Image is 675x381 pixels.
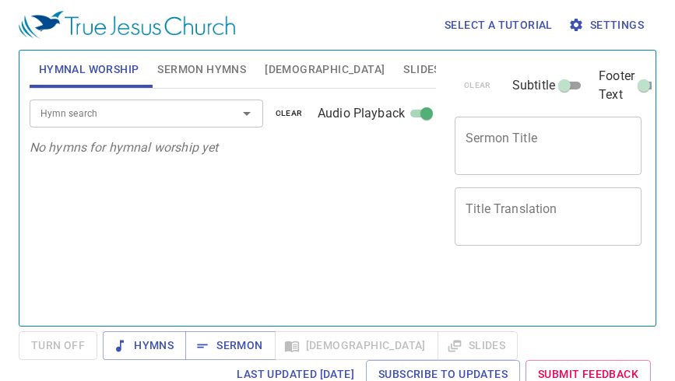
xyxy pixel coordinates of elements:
[265,60,385,79] span: [DEMOGRAPHIC_DATA]
[19,11,235,39] img: True Jesus Church
[565,11,650,40] button: Settings
[198,336,262,355] span: Sermon
[39,60,139,79] span: Hymnal Worship
[30,140,219,155] i: No hymns for hymnal worship yet
[445,16,553,35] span: Select a tutorial
[276,107,303,121] span: clear
[266,104,312,123] button: clear
[185,331,275,360] button: Sermon
[157,60,246,79] span: Sermon Hymns
[438,11,559,40] button: Select a tutorial
[571,16,644,35] span: Settings
[103,331,186,360] button: Hymns
[236,103,258,124] button: Open
[448,262,606,376] iframe: from-child
[403,60,440,79] span: Slides
[318,104,405,123] span: Audio Playback
[512,76,555,95] span: Subtitle
[599,67,635,104] span: Footer Text
[115,336,174,355] span: Hymns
